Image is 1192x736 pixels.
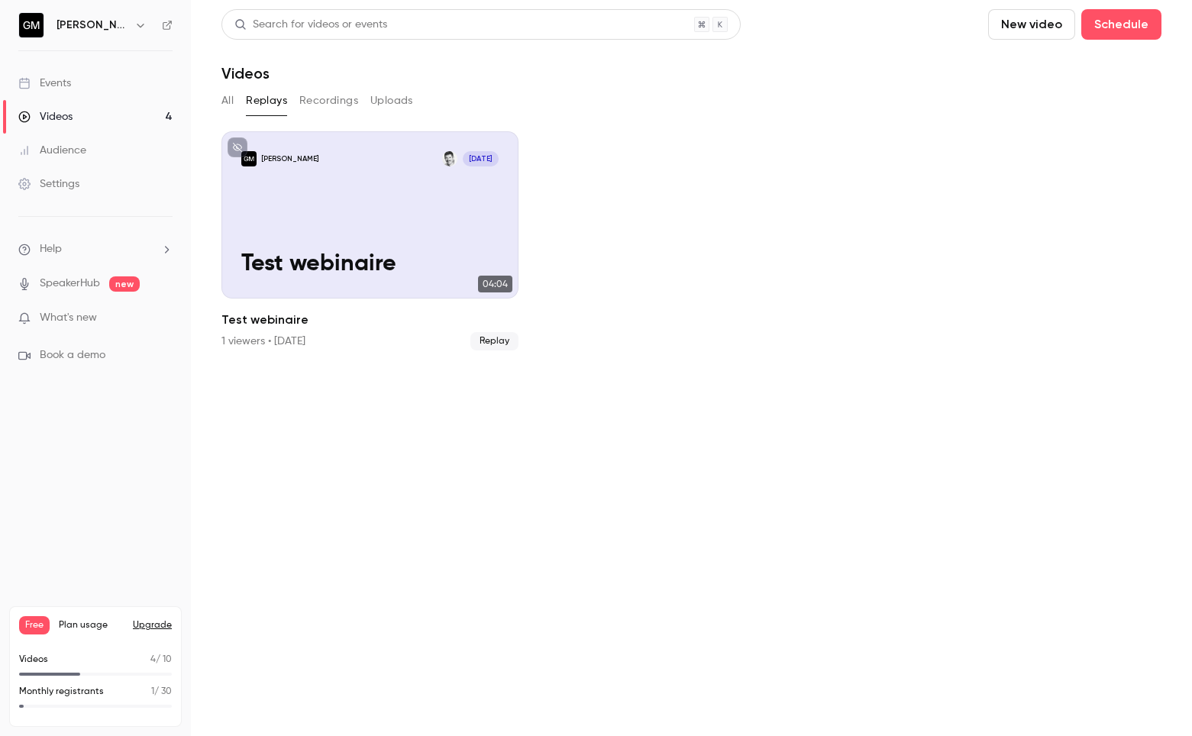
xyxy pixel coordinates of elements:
p: Test webinaire [241,251,499,278]
iframe: Noticeable Trigger [154,312,173,325]
div: Settings [18,176,79,192]
h6: [PERSON_NAME] [57,18,128,33]
img: Guillaume Mariteau [442,151,457,166]
img: Guillaume Mariteau [19,13,44,37]
span: 4 [150,655,156,664]
div: Audience [18,143,86,158]
h2: Test webinaire [221,311,518,329]
span: 04:04 [478,276,512,292]
a: SpeakerHub [40,276,100,292]
span: What's new [40,310,97,326]
button: Schedule [1081,9,1161,40]
div: Search for videos or events [234,17,387,33]
span: Plan usage [59,619,124,631]
span: Help [40,241,62,257]
p: Videos [19,653,48,667]
li: help-dropdown-opener [18,241,173,257]
section: Videos [221,9,1161,727]
p: Monthly registrants [19,685,104,699]
ul: Videos [221,131,1161,350]
button: New video [988,9,1075,40]
h1: Videos [221,64,270,82]
button: Replays [246,89,287,113]
span: [DATE] [463,151,499,166]
div: 1 viewers • [DATE] [221,334,305,349]
button: All [221,89,234,113]
a: Test webinaire[PERSON_NAME]Guillaume Mariteau[DATE]Test webinaire04:04Test webinaire1 viewers • [... [221,131,518,350]
p: / 10 [150,653,172,667]
span: new [109,276,140,292]
button: Recordings [299,89,358,113]
span: Replay [470,332,518,350]
img: Test webinaire [241,151,256,166]
p: [PERSON_NAME] [261,153,318,163]
span: Book a demo [40,347,105,363]
button: unpublished [228,137,247,157]
li: Test webinaire [221,131,518,350]
span: Free [19,616,50,634]
p: / 30 [151,685,172,699]
span: 1 [151,687,154,696]
div: Events [18,76,71,91]
div: Videos [18,109,73,124]
button: Uploads [370,89,413,113]
button: Upgrade [133,619,172,631]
